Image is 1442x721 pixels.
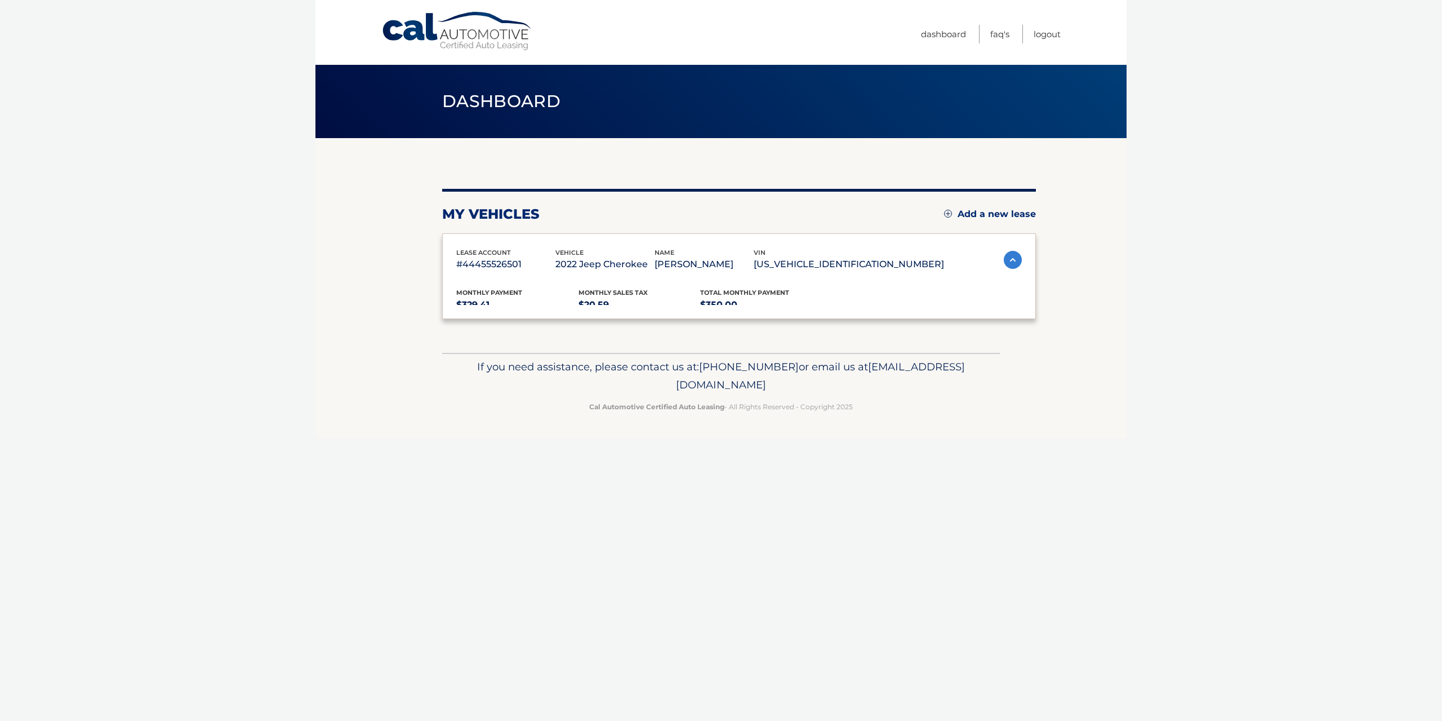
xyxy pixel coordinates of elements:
[381,11,533,51] a: Cal Automotive
[990,25,1009,43] a: FAQ's
[699,360,799,373] span: [PHONE_NUMBER]
[754,249,765,256] span: vin
[456,256,555,272] p: #44455526501
[442,91,560,112] span: Dashboard
[589,402,724,411] strong: Cal Automotive Certified Auto Leasing
[944,210,952,218] img: add.svg
[449,358,993,394] p: If you need assistance, please contact us at: or email us at
[700,289,789,297] span: Total Monthly Payment
[655,249,674,256] span: name
[578,297,701,313] p: $20.59
[754,256,944,272] p: [US_VEHICLE_IDENTIFICATION_NUMBER]
[944,209,1036,220] a: Add a new lease
[676,360,965,391] span: [EMAIL_ADDRESS][DOMAIN_NAME]
[700,297,822,313] p: $350.00
[456,249,511,256] span: lease account
[1034,25,1061,43] a: Logout
[449,401,993,413] p: - All Rights Reserved - Copyright 2025
[442,206,540,223] h2: my vehicles
[1004,251,1022,269] img: accordion-active.svg
[555,249,584,256] span: vehicle
[456,297,578,313] p: $329.41
[555,256,655,272] p: 2022 Jeep Cherokee
[456,289,522,297] span: Monthly Payment
[655,256,754,272] p: [PERSON_NAME]
[921,25,966,43] a: Dashboard
[578,289,648,297] span: Monthly sales Tax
